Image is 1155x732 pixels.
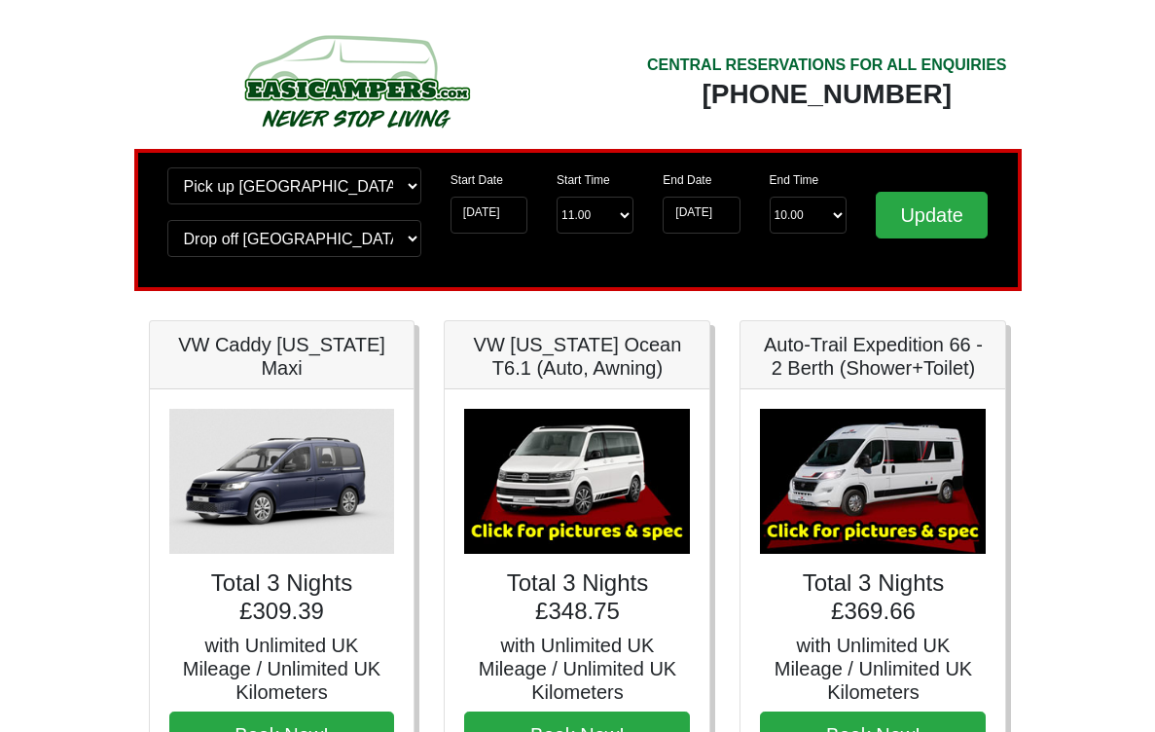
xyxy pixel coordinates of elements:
h4: Total 3 Nights £309.39 [169,569,395,626]
h5: VW [US_STATE] Ocean T6.1 (Auto, Awning) [464,333,690,380]
img: VW Caddy California Maxi [169,409,395,554]
h5: with Unlimited UK Mileage / Unlimited UK Kilometers [464,634,690,704]
label: End Time [770,171,819,189]
h4: Total 3 Nights £369.66 [760,569,986,626]
input: Update [876,192,989,238]
h5: Auto-Trail Expedition 66 - 2 Berth (Shower+Toilet) [760,333,986,380]
h4: Total 3 Nights £348.75 [464,569,690,626]
label: End Date [663,171,711,189]
label: Start Date [451,171,503,189]
img: VW California Ocean T6.1 (Auto, Awning) [464,409,690,554]
img: Auto-Trail Expedition 66 - 2 Berth (Shower+Toilet) [760,409,986,554]
input: Return Date [663,197,740,234]
div: CENTRAL RESERVATIONS FOR ALL ENQUIRIES [647,54,1007,77]
h5: with Unlimited UK Mileage / Unlimited UK Kilometers [760,634,986,704]
img: campers-checkout-logo.png [171,27,541,134]
label: Start Time [557,171,610,189]
h5: with Unlimited UK Mileage / Unlimited UK Kilometers [169,634,395,704]
input: Start Date [451,197,527,234]
div: [PHONE_NUMBER] [647,77,1007,112]
h5: VW Caddy [US_STATE] Maxi [169,333,395,380]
